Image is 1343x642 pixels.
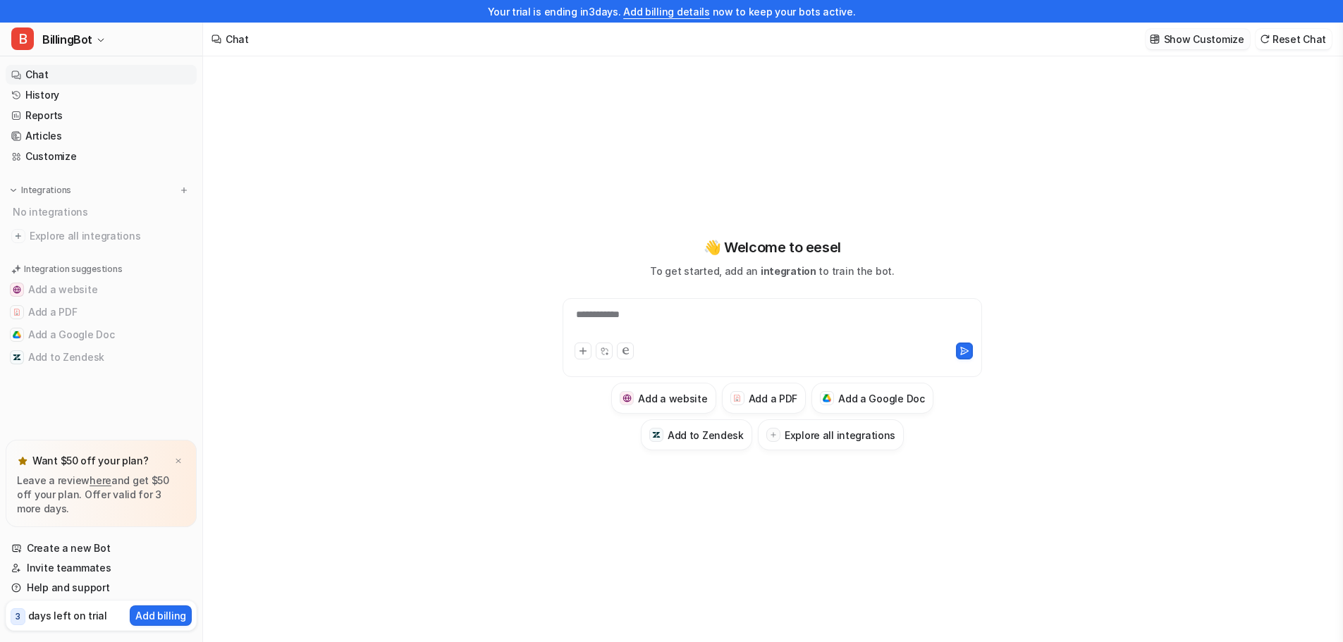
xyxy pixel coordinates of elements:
p: Want $50 off your plan? [32,454,149,468]
a: here [90,474,111,486]
button: Add a Google DocAdd a Google Doc [811,383,933,414]
button: Add to ZendeskAdd to Zendesk [641,419,752,450]
img: Add a website [13,285,21,294]
div: No integrations [8,200,197,223]
img: customize [1150,34,1160,44]
h3: Explore all integrations [785,428,895,443]
p: 3 [16,610,20,623]
button: Add a PDFAdd a PDF [722,383,806,414]
a: Create a new Bot [6,538,197,558]
a: History [6,85,197,105]
span: B [11,27,34,50]
button: Add a PDFAdd a PDF [6,301,197,323]
img: Add a Google Doc [13,331,21,339]
button: Reset Chat [1256,29,1332,49]
a: Reports [6,106,197,125]
button: Integrations [6,183,75,197]
button: Show Customize [1146,29,1250,49]
button: Add a Google DocAdd a Google Doc [6,323,197,346]
span: Explore all integrations [30,225,191,247]
p: Add billing [135,608,186,623]
a: Customize [6,147,197,166]
img: Add a PDF [732,394,742,402]
button: Add billing [130,605,192,626]
button: Add a websiteAdd a website [6,278,197,301]
img: Add a Google Doc [823,394,832,402]
h3: Add a website [638,391,707,406]
img: x [174,457,183,466]
a: Add billing details [623,6,710,18]
p: days left on trial [28,608,107,623]
img: Add to Zendesk [652,431,661,440]
span: BillingBot [42,30,92,49]
img: explore all integrations [11,229,25,243]
p: To get started, add an to train the bot. [650,264,894,278]
img: star [17,455,28,467]
img: menu_add.svg [179,185,189,195]
a: Explore all integrations [6,226,197,246]
img: Add to Zendesk [13,353,21,362]
p: 👋 Welcome to eesel [704,237,841,258]
span: integration [761,265,816,277]
p: Integration suggestions [24,263,122,276]
button: Add a websiteAdd a website [611,383,716,414]
button: Explore all integrations [758,419,904,450]
img: expand menu [8,185,18,195]
a: Invite teammates [6,558,197,578]
img: Add a website [623,394,632,403]
a: Articles [6,126,197,146]
p: Leave a review and get $50 off your plan. Offer valid for 3 more days. [17,474,185,516]
h3: Add a PDF [749,391,797,406]
a: Help and support [6,578,197,598]
p: Integrations [21,185,71,196]
img: Add a PDF [13,308,21,316]
h3: Add a Google Doc [838,391,925,406]
a: Chat [6,65,197,85]
h3: Add to Zendesk [668,428,744,443]
div: Chat [226,32,249,47]
button: Add to ZendeskAdd to Zendesk [6,346,197,369]
img: reset [1260,34,1270,44]
p: Show Customize [1164,32,1244,47]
